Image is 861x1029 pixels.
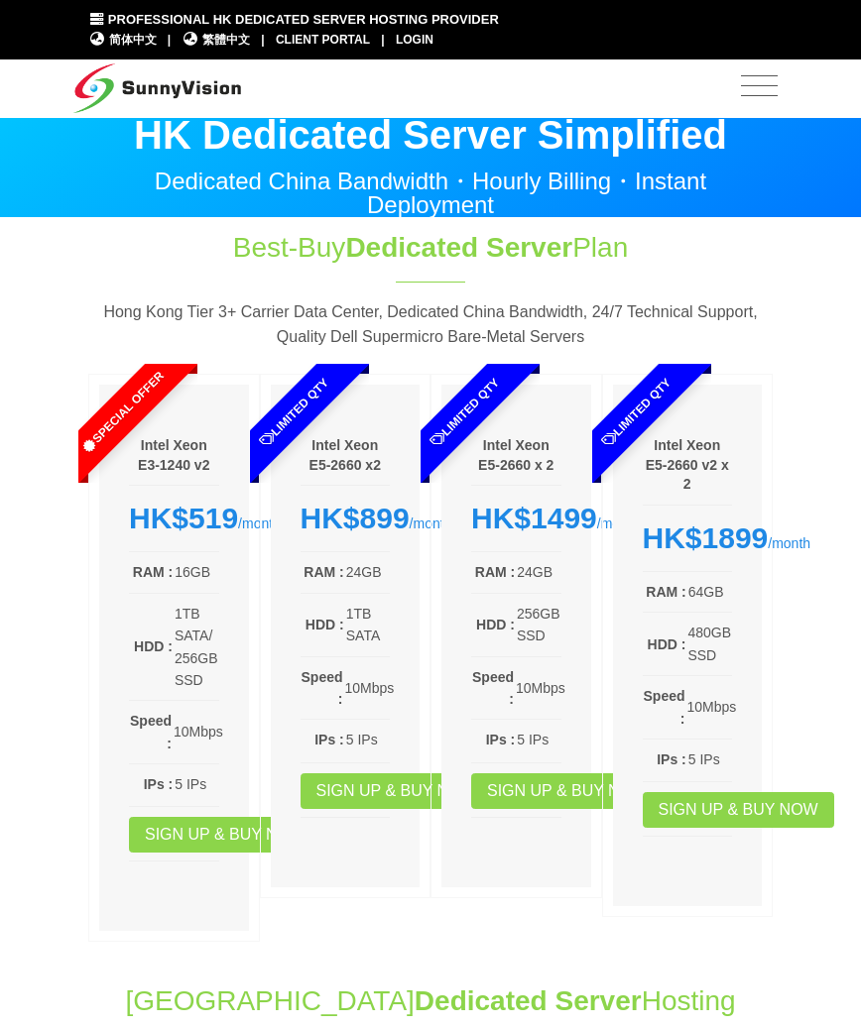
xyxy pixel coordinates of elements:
td: 1TB SATA [345,602,390,648]
td: 24GB [345,560,390,584]
td: 10Mbps [173,709,224,755]
b: HDD : [476,617,515,632]
td: 5 IPs [516,728,560,751]
a: 繁體中文 [182,31,250,50]
span: Dedicated Server [415,985,642,1016]
h1: [GEOGRAPHIC_DATA] Hosting [88,981,773,1020]
strong: HK$1899 [643,521,769,554]
b: RAM : [646,584,685,600]
b: Speed : [130,713,172,750]
b: IPs : [657,751,686,767]
strong: HK$519 [129,502,238,534]
b: RAM : [475,564,515,580]
div: /month [643,520,733,556]
td: 5 IPs [174,772,218,796]
b: IPs : [144,776,174,792]
span: Professional HK Dedicated Server Hosting Provider [108,12,499,27]
b: Speed : [472,669,514,707]
td: 1TB SATA/ 256GB SSD [174,602,219,693]
td: 480GB SSD [686,621,732,667]
td: 64GB [687,580,732,604]
td: 10Mbps [686,684,738,731]
b: IPs : [314,732,344,747]
div: /month [129,501,219,536]
li: | [261,31,264,50]
td: 24GB [516,560,560,584]
b: RAM : [133,564,173,580]
p: Hong Kong Tier 3+ Carrier Data Center, Dedicated China Bandwidth, 24/7 Technical Support, Quality... [88,299,773,350]
b: HDD : [648,636,686,652]
span: Limited Qty [210,329,377,496]
b: HDD : [306,617,344,632]
span: Dedicated Server [345,232,572,263]
a: Sign up & Buy Now [129,817,320,853]
b: Speed : [644,688,685,726]
div: /month [301,501,391,536]
li: | [381,31,384,50]
a: 简体中文 [88,31,157,50]
a: Sign up & Buy Now [301,773,492,809]
td: 256GB SSD [516,602,561,648]
a: Sign up & Buy Now [643,792,834,828]
span: Limited Qty [553,329,719,496]
p: HK Dedicated Server Simplified [88,115,773,155]
td: 5 IPs [687,747,732,771]
a: Login [396,33,433,47]
h1: Best-Buy Plan [225,228,636,267]
b: RAM : [304,564,343,580]
button: Toggle navigation [731,62,788,111]
td: 10Mbps [344,665,396,712]
span: Special Offer [40,329,206,496]
b: HDD : [134,638,173,654]
strong: HK$1499 [471,502,597,534]
p: Dedicated China Bandwidth・Hourly Billing・Instant Deployment [88,170,773,217]
b: Speed : [302,669,343,707]
li: | [168,31,171,50]
td: 10Mbps [515,665,566,712]
b: IPs : [486,732,516,747]
strong: HK$899 [301,502,410,534]
span: Limited Qty [382,329,549,496]
a: Client Portal [276,33,370,47]
td: 16GB [174,560,218,584]
td: 5 IPs [345,728,390,751]
div: /month [471,501,561,536]
a: Sign up & Buy Now [471,773,663,809]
